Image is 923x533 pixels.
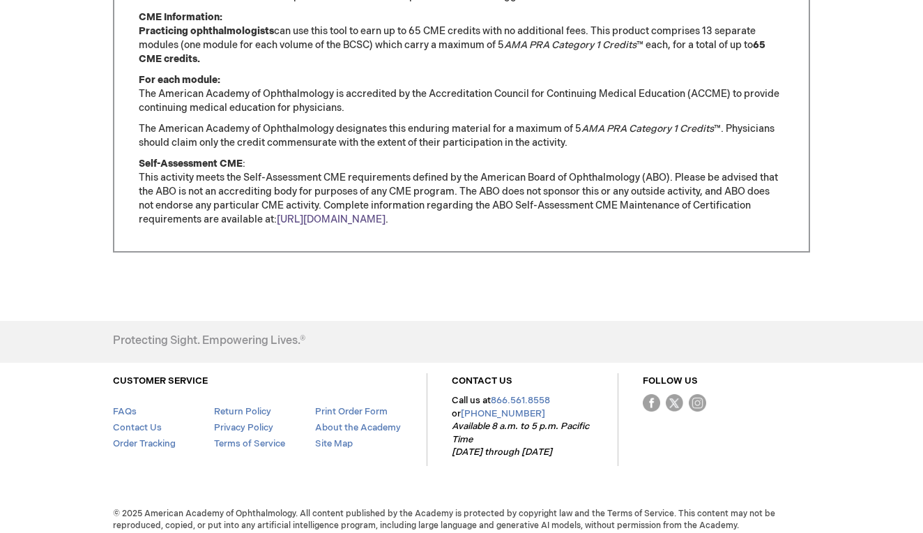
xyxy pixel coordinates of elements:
[689,394,706,412] img: instagram
[139,11,222,23] strong: CME Information:
[581,123,714,135] em: AMA PRA Category 1 Credits
[315,406,388,417] a: Print Order Form
[643,375,698,386] a: FOLLOW US
[113,375,208,386] a: CUSTOMER SERVICE
[643,394,660,412] img: Facebook
[139,158,243,170] strong: Self-Assessment CME
[666,394,683,412] img: Twitter
[113,422,162,433] a: Contact Us
[277,213,386,225] a: [URL][DOMAIN_NAME]
[315,438,353,449] a: Site Map
[139,74,220,86] strong: For each module:
[139,10,784,66] p: can use this tool to earn up to 65 CME credits with no additional fees. This product comprises 13...
[214,422,273,433] a: Privacy Policy
[113,406,137,417] a: FAQs
[504,39,636,51] em: AMA PRA Category 1 Credits
[102,508,821,532] span: © 2025 American Academy of Ophthalmology. All content published by the Academy is protected by co...
[113,438,176,449] a: Order Tracking
[139,25,274,37] strong: Practicing ophthalmologists
[315,422,401,433] a: About the Academy
[214,406,271,417] a: Return Policy
[452,375,512,386] a: CONTACT US
[139,157,784,227] p: : This activity meets the Self-Assessment CME requirements defined by the American Board of Ophth...
[452,394,593,459] p: Call us at or
[139,73,784,115] p: The American Academy of Ophthalmology is accredited by the Accreditation Council for Continuing M...
[139,122,784,150] p: The American Academy of Ophthalmology designates this enduring material for a maximum of 5 ™. Phy...
[491,395,550,406] a: 866.561.8558
[452,421,589,458] em: Available 8 a.m. to 5 p.m. Pacific Time [DATE] through [DATE]
[461,408,545,419] a: [PHONE_NUMBER]
[214,438,285,449] a: Terms of Service
[113,335,305,347] h4: Protecting Sight. Empowering Lives.®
